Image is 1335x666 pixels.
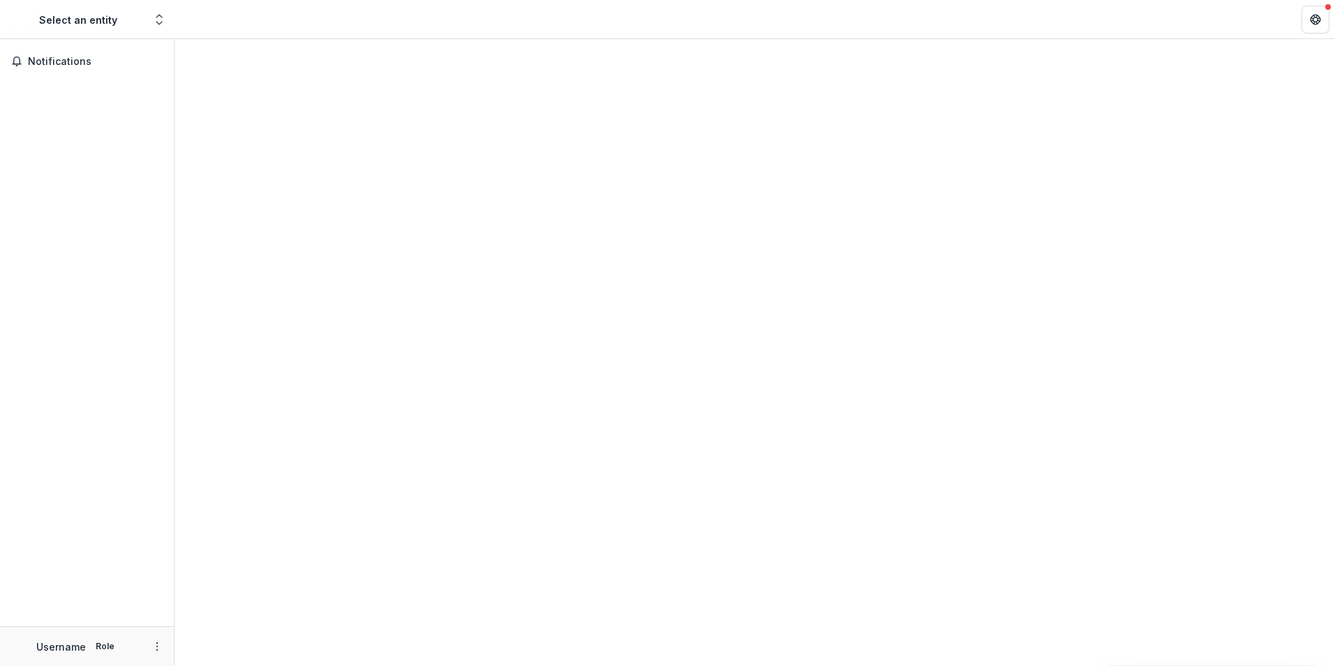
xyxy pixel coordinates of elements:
[39,13,117,27] div: Select an entity
[1301,6,1329,34] button: Get Help
[149,6,169,34] button: Open entity switcher
[91,640,119,653] p: Role
[6,50,168,73] button: Notifications
[28,56,163,68] span: Notifications
[149,638,165,655] button: More
[36,639,86,654] p: Username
